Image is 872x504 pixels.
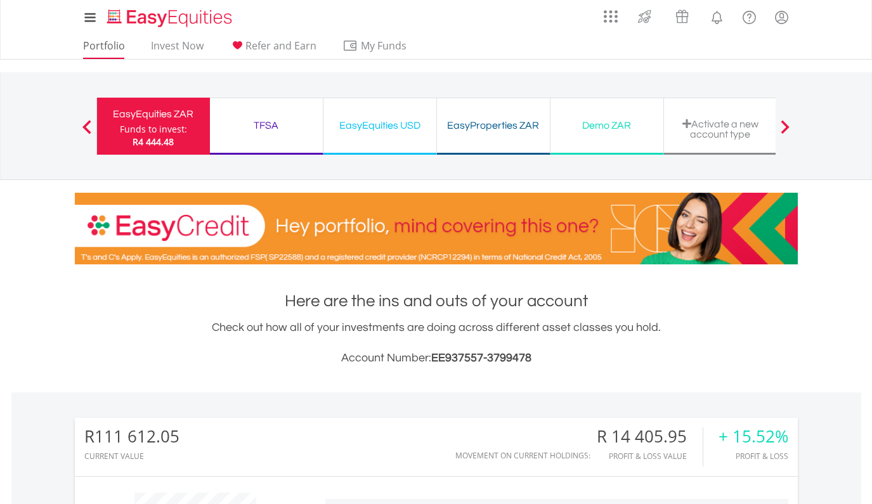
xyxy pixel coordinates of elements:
a: AppsGrid [595,3,626,23]
div: R111 612.05 [84,427,179,446]
span: EE937557-3799478 [431,352,531,364]
a: Refer and Earn [225,39,322,59]
img: EasyEquities_Logo.png [105,8,237,29]
div: EasyEquities USD [331,117,429,134]
div: Movement on Current Holdings: [455,451,590,460]
img: grid-menu-icon.svg [604,10,618,23]
div: EasyEquities ZAR [105,105,202,123]
span: R4 444.48 [133,136,174,148]
div: Activate a new account type [672,119,769,139]
div: Funds to invest: [120,123,187,136]
a: My Profile [765,3,798,31]
h1: Here are the ins and outs of your account [75,290,798,313]
div: Check out how all of your investments are doing across different asset classes you hold. [75,319,798,367]
div: Profit & Loss [719,452,788,460]
span: Refer and Earn [245,39,316,53]
a: FAQ's and Support [733,3,765,29]
img: vouchers-v2.svg [672,6,693,27]
span: My Funds [342,37,426,54]
a: Invest Now [146,39,209,59]
div: R 14 405.95 [597,427,703,446]
img: EasyCredit Promotion Banner [75,193,798,264]
a: Portfolio [78,39,130,59]
div: Profit & Loss Value [597,452,703,460]
div: TFSA [218,117,315,134]
div: CURRENT VALUE [84,452,179,460]
a: Home page [102,3,237,29]
img: thrive-v2.svg [634,6,655,27]
h3: Account Number: [75,349,798,367]
div: + 15.52% [719,427,788,446]
div: Demo ZAR [558,117,656,134]
a: Notifications [701,3,733,29]
div: EasyProperties ZAR [445,117,542,134]
a: Vouchers [663,3,701,27]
